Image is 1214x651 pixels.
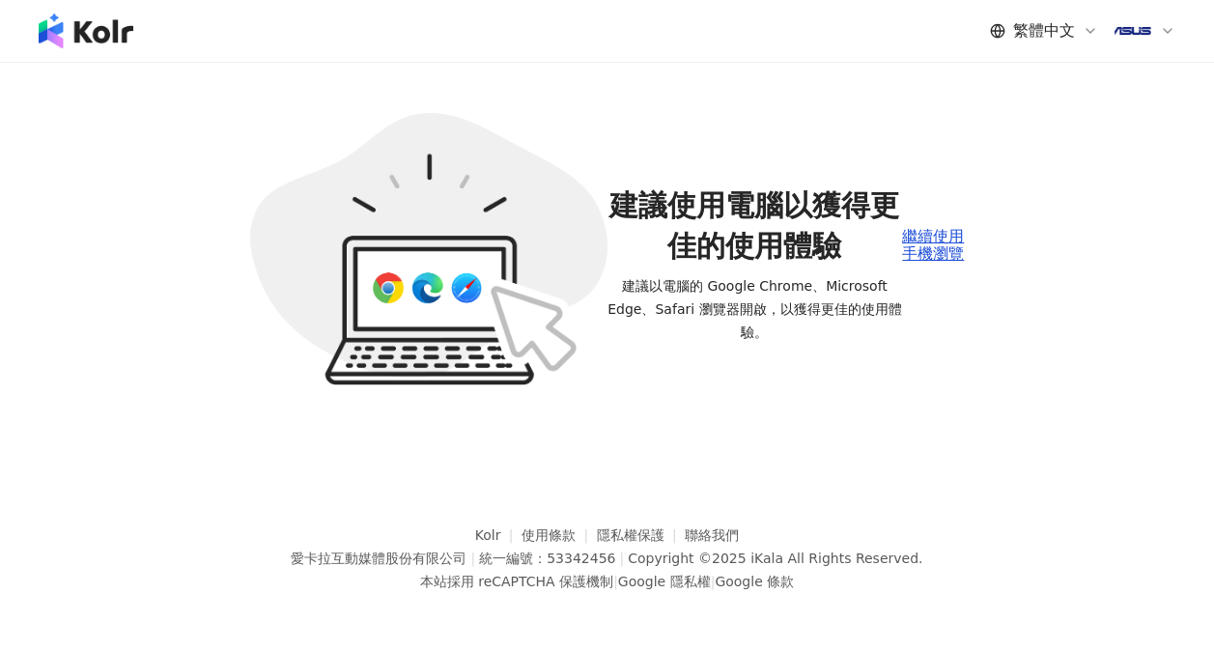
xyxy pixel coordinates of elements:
[628,551,922,566] div: Copyright © 2025 All Rights Reserved.
[522,527,597,543] a: 使用條款
[1115,13,1151,49] img: %E4%B8%8B%E8%BC%89.png
[619,551,624,566] span: |
[613,574,618,589] span: |
[250,113,607,385] img: unsupported-rwd
[475,527,522,543] a: Kolr
[715,574,794,589] a: Google 條款
[39,14,133,48] img: logo
[618,574,711,589] a: Google 隱私權
[750,551,783,566] a: iKala
[479,551,615,566] div: 統一編號：53342456
[291,551,466,566] div: 愛卡拉互動媒體股份有限公司
[420,570,794,593] span: 本站採用 reCAPTCHA 保護機制
[597,527,686,543] a: 隱私權保護
[685,527,739,543] a: 聯絡我們
[470,551,475,566] span: |
[902,228,964,264] div: 繼續使用手機瀏覽
[711,574,716,589] span: |
[1013,20,1075,42] span: 繁體中文
[607,274,903,344] span: 建議以電腦的 Google Chrome、Microsoft Edge、Safari 瀏覽器開啟，以獲得更佳的使用體驗。
[607,185,903,267] span: 建議使用電腦以獲得更佳的使用體驗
